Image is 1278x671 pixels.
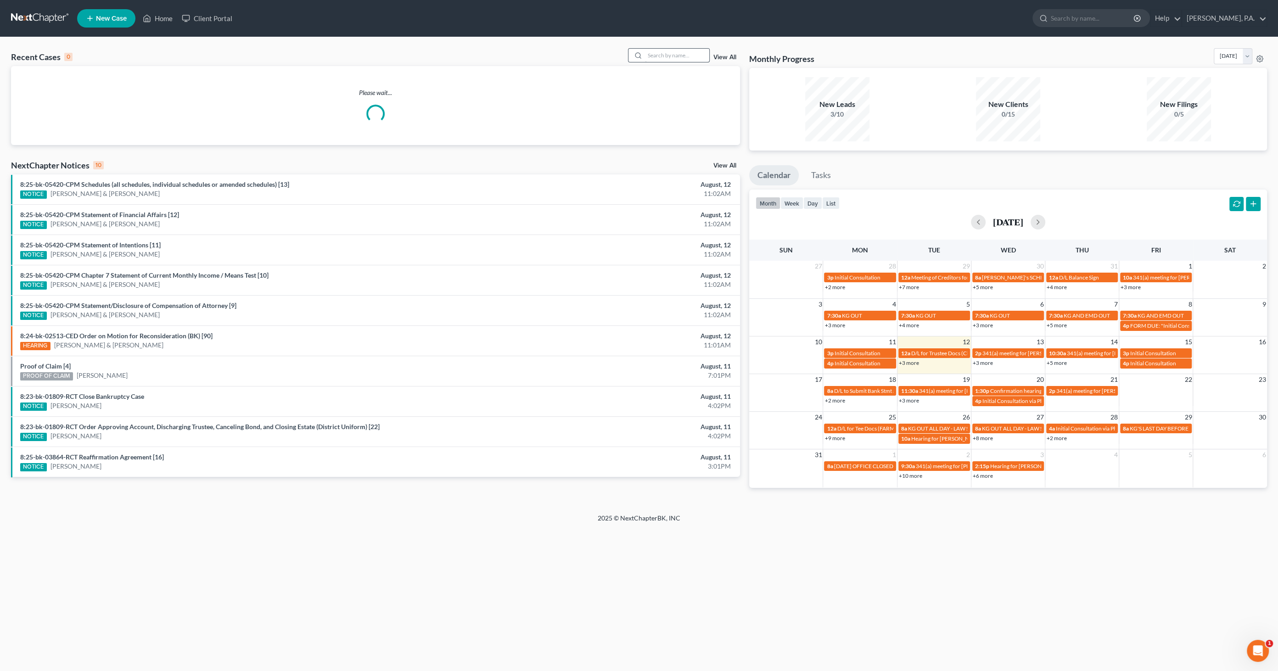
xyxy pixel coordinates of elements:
button: list [822,197,840,209]
span: 3p [827,350,833,357]
a: +3 more [973,359,993,366]
span: Confirmation hearing for [PERSON_NAME] [990,387,1094,394]
span: D/L to Submit Bank Stmt and P&L's to Tee [834,387,930,394]
span: 11:30a [901,387,918,394]
button: month [756,197,780,209]
a: [PERSON_NAME] [50,401,101,410]
span: D/L Balance Sign [1059,274,1099,281]
span: 1 [1187,261,1193,272]
a: Proof of Claim [4] [20,362,71,370]
div: NOTICE [20,433,47,441]
div: 0 [64,53,73,61]
span: 16 [1258,336,1267,347]
span: Initial Consultation [834,350,880,357]
span: 2p [975,350,981,357]
span: 341(a) meeting for [PERSON_NAME] [916,463,1004,470]
span: New Case [96,15,127,22]
span: 10a [901,435,910,442]
span: 2:15p [975,463,989,470]
div: HEARING [20,342,50,350]
div: New Filings [1147,99,1211,110]
a: [PERSON_NAME] & [PERSON_NAME] [50,310,160,319]
span: 26 [962,412,971,423]
div: New Clients [976,99,1040,110]
input: Search by name... [1051,10,1135,27]
div: August, 12 [500,301,731,310]
span: 341(a) meeting for [PERSON_NAME] [919,387,1008,394]
span: 11 [888,336,897,347]
div: 11:02AM [500,189,731,198]
span: 27 [1036,412,1045,423]
span: 3p [1123,350,1129,357]
span: 7:30a [975,312,989,319]
span: 2p [1049,387,1055,394]
div: 11:02AM [500,250,731,259]
span: 2 [1261,261,1267,272]
span: 24 [813,412,823,423]
span: D/L for Tee Docs (FARMER) [837,425,903,432]
span: Tue [928,246,940,254]
div: NOTICE [20,403,47,411]
span: 4a [1049,425,1055,432]
div: 0/5 [1147,110,1211,119]
h3: Monthly Progress [749,53,814,64]
div: August, 12 [500,240,731,250]
div: 11:01AM [500,341,731,350]
a: +2 more [824,284,845,291]
span: 31 [1110,261,1119,272]
span: 7:30a [1049,312,1063,319]
a: [PERSON_NAME] & [PERSON_NAME] [50,219,160,229]
div: August, 12 [500,271,731,280]
span: 18 [888,374,897,385]
span: 3p [827,274,833,281]
a: 8:25-bk-05420-CPM Statement/Disclosure of Compensation of Attorney [9] [20,302,236,309]
div: 2025 © NextChapterBK, INC [377,514,901,530]
a: [PERSON_NAME] & [PERSON_NAME] [50,250,160,259]
a: [PERSON_NAME] [50,431,101,441]
span: KG OUT [916,312,936,319]
div: PROOF OF CLAIM [20,372,73,380]
span: 12a [901,274,910,281]
span: Sat [1224,246,1236,254]
span: 19 [962,374,971,385]
span: 12a [901,350,910,357]
a: +4 more [1047,284,1067,291]
input: Search by name... [645,49,709,62]
span: 4p [975,397,981,404]
span: 31 [813,449,823,460]
a: +5 more [1047,322,1067,329]
span: 28 [1110,412,1119,423]
span: Initial Consultation [834,360,880,367]
span: 12 [962,336,971,347]
span: 9:30a [901,463,915,470]
span: Meeting of Creditors for [PERSON_NAME] [911,274,1013,281]
span: 20 [1036,374,1045,385]
div: New Leads [805,99,869,110]
a: +3 more [973,322,993,329]
button: week [780,197,803,209]
span: 8a [1123,425,1129,432]
span: 1:30p [975,387,989,394]
span: 29 [962,261,971,272]
span: Fri [1151,246,1161,254]
a: Help [1150,10,1181,27]
span: 28 [888,261,897,272]
span: 4p [1123,322,1129,329]
span: 3 [1039,449,1045,460]
span: 5 [965,299,971,310]
div: 4:02PM [500,401,731,410]
a: [PERSON_NAME] & [PERSON_NAME] [54,341,163,350]
span: Initial Consultation via Phone [1056,425,1126,432]
span: 12a [1049,274,1058,281]
a: +4 more [899,322,919,329]
a: [PERSON_NAME] & [PERSON_NAME] [50,189,160,198]
a: +10 more [899,472,922,479]
div: August, 11 [500,362,731,371]
a: +3 more [1121,284,1141,291]
div: 0/15 [976,110,1040,119]
span: 30 [1258,412,1267,423]
span: 12a [827,425,836,432]
div: NOTICE [20,221,47,229]
a: [PERSON_NAME] & [PERSON_NAME] [50,280,160,289]
span: 8a [827,463,833,470]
